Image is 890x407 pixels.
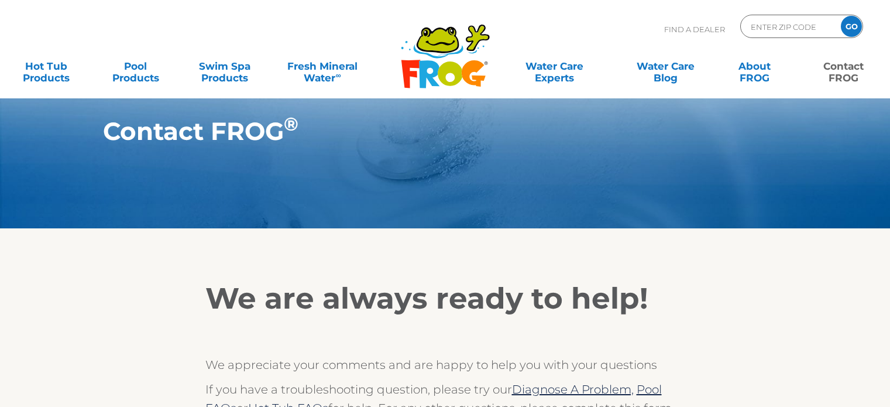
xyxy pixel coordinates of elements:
[279,54,366,78] a: Fresh MineralWater∞
[750,18,829,35] input: Zip Code Form
[512,382,634,396] a: Diagnose A Problem,
[12,54,81,78] a: Hot TubProducts
[205,355,685,374] p: We appreciate your comments and are happy to help you with your questions
[809,54,878,78] a: ContactFROG
[664,15,725,44] p: Find A Dealer
[190,54,259,78] a: Swim SpaProducts
[284,113,298,135] sup: ®
[631,54,700,78] a: Water CareBlog
[335,71,341,80] sup: ∞
[101,54,170,78] a: PoolProducts
[205,281,685,316] h2: We are always ready to help!
[720,54,789,78] a: AboutFROG
[841,16,862,37] input: GO
[103,117,733,145] h1: Contact FROG
[498,54,611,78] a: Water CareExperts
